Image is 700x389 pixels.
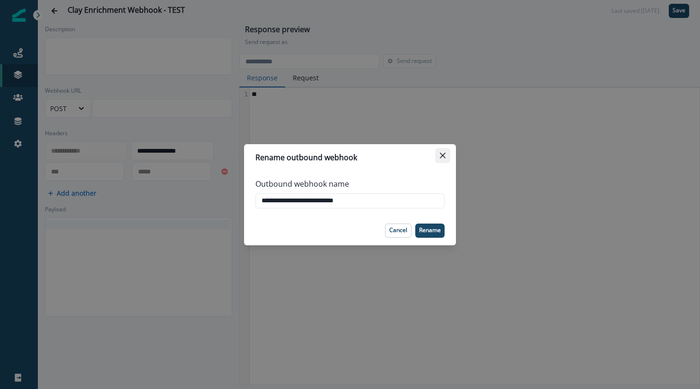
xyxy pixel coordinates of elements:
button: Close [435,148,450,163]
p: Outbound webhook name [255,178,349,190]
p: Rename outbound webhook [255,152,357,163]
p: Rename [419,227,441,233]
p: Cancel [389,227,407,233]
button: Cancel [385,224,411,238]
button: Rename [415,224,445,238]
